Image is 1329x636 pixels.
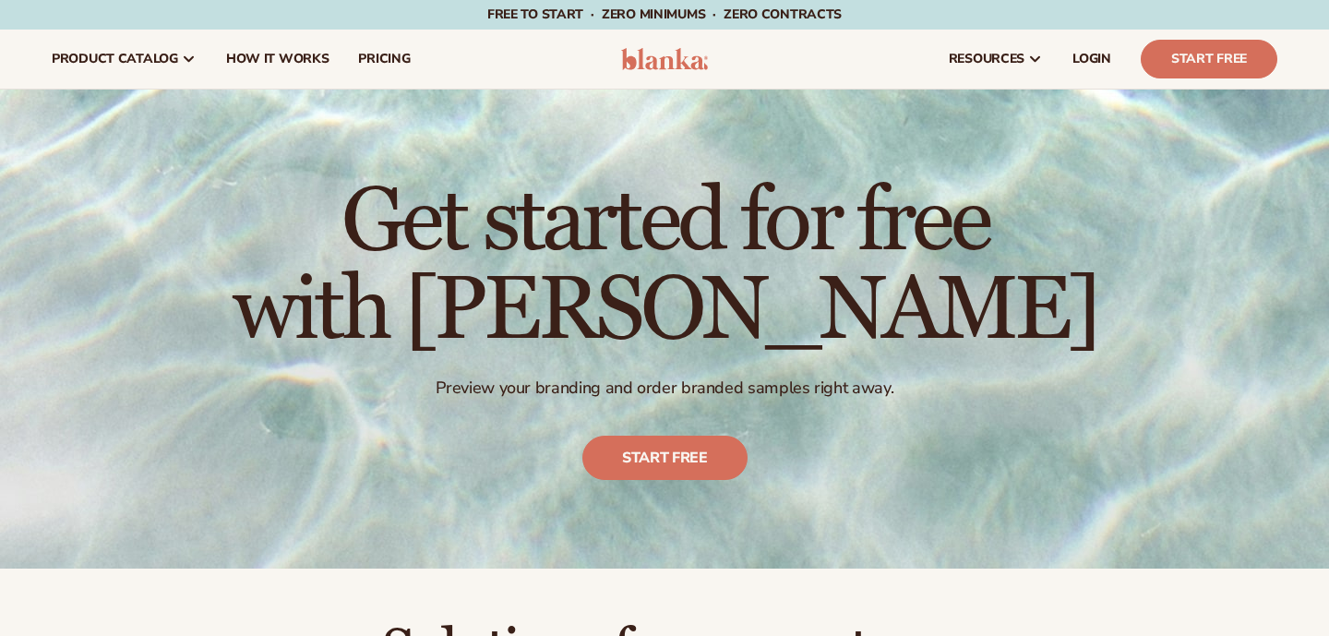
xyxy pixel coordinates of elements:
span: pricing [358,52,410,66]
p: Preview your branding and order branded samples right away. [233,378,1097,399]
span: product catalog [52,52,178,66]
a: resources [934,30,1058,89]
span: LOGIN [1072,52,1111,66]
a: pricing [343,30,425,89]
span: How It Works [226,52,329,66]
a: Start free [582,436,748,480]
a: LOGIN [1058,30,1126,89]
h1: Get started for free with [PERSON_NAME] [233,178,1097,355]
span: resources [949,52,1024,66]
a: product catalog [37,30,211,89]
a: Start Free [1141,40,1277,78]
span: Free to start · ZERO minimums · ZERO contracts [487,6,842,23]
a: How It Works [211,30,344,89]
img: logo [621,48,709,70]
